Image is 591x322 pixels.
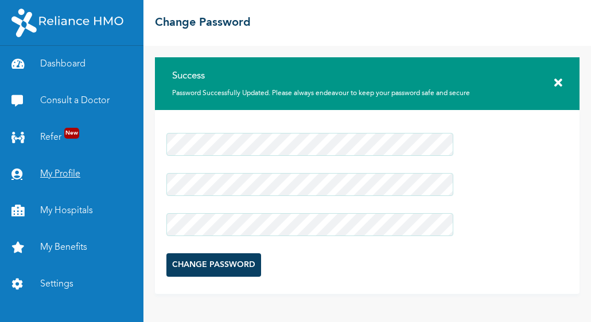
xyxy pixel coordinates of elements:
img: RelianceHMO's Logo [11,9,123,37]
h2: Change Password [155,14,251,32]
h3: Success [172,69,470,84]
p: Password Successfully Updated. Please always endeavour to keep your password safe and secure [172,88,470,99]
input: CHANGE PASSWORD [166,253,261,277]
span: New [64,128,79,139]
